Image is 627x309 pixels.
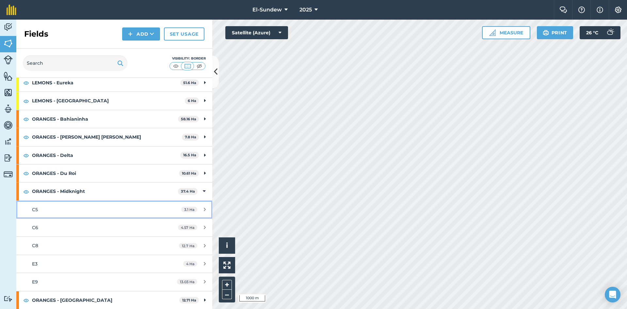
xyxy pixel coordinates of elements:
strong: ORANGES - Delta [32,146,180,164]
strong: LEMONS - [GEOGRAPHIC_DATA] [32,92,185,110]
img: Two speech bubbles overlapping with the left bubble in the forefront [559,7,567,13]
strong: 7.8 Ha [185,135,196,139]
a: C53.1 Ha [16,201,212,218]
button: Satellite (Azure) [225,26,288,39]
div: Open Intercom Messenger [605,287,620,302]
img: svg+xml;base64,PHN2ZyB4bWxucz0iaHR0cDovL3d3dy53My5vcmcvMjAwMC9zdmciIHdpZHRoPSIxNCIgaGVpZ2h0PSIyNC... [128,30,133,38]
div: Visibility: Border [169,56,206,61]
a: E913.03 Ha [16,273,212,291]
img: svg+xml;base64,PHN2ZyB4bWxucz0iaHR0cDovL3d3dy53My5vcmcvMjAwMC9zdmciIHdpZHRoPSI1MCIgaGVpZ2h0PSI0MC... [195,63,203,69]
div: ORANGES - Midknight37.4 Ha [16,182,212,200]
div: ORANGES - [GEOGRAPHIC_DATA]12.71 Ha [16,291,212,309]
strong: 12.71 Ha [182,298,196,302]
h2: Fields [24,29,48,39]
img: svg+xml;base64,PD94bWwgdmVyc2lvbj0iMS4wIiBlbmNvZGluZz0idXRmLTgiPz4KPCEtLSBHZW5lcmF0b3I6IEFkb2JlIE... [603,26,617,39]
button: Add [122,27,160,41]
span: 3.1 Ha [181,207,197,212]
img: svg+xml;base64,PD94bWwgdmVyc2lvbj0iMS4wIiBlbmNvZGluZz0idXRmLTgiPz4KPCEtLSBHZW5lcmF0b3I6IEFkb2JlIE... [4,55,13,64]
img: svg+xml;base64,PHN2ZyB4bWxucz0iaHR0cDovL3d3dy53My5vcmcvMjAwMC9zdmciIHdpZHRoPSIxOCIgaGVpZ2h0PSIyNC... [23,133,29,141]
span: 2025 [299,6,312,14]
span: 13.03 Ha [177,279,197,284]
img: svg+xml;base64,PHN2ZyB4bWxucz0iaHR0cDovL3d3dy53My5vcmcvMjAwMC9zdmciIHdpZHRoPSIxOCIgaGVpZ2h0PSIyNC... [23,188,29,196]
strong: ORANGES - [GEOGRAPHIC_DATA] [32,291,179,309]
strong: 37.4 Ha [181,189,195,194]
strong: ORANGES - Midknight [32,182,178,200]
button: Print [537,26,573,39]
img: svg+xml;base64,PHN2ZyB4bWxucz0iaHR0cDovL3d3dy53My5vcmcvMjAwMC9zdmciIHdpZHRoPSIxOSIgaGVpZ2h0PSIyNC... [117,59,123,67]
img: svg+xml;base64,PHN2ZyB4bWxucz0iaHR0cDovL3d3dy53My5vcmcvMjAwMC9zdmciIHdpZHRoPSI1NiIgaGVpZ2h0PSI2MC... [4,88,13,97]
a: C812.7 Ha [16,237,212,254]
div: ORANGES - Bahianinha58.16 Ha [16,110,212,128]
img: svg+xml;base64,PHN2ZyB4bWxucz0iaHR0cDovL3d3dy53My5vcmcvMjAwMC9zdmciIHdpZHRoPSI1NiIgaGVpZ2h0PSI2MC... [4,71,13,81]
span: 4.57 Ha [178,225,197,230]
span: i [226,241,228,249]
strong: ORANGES - Bahianinha [32,110,178,128]
span: 4 Ha [183,261,197,266]
strong: 51.6 Ha [183,80,196,85]
img: A cog icon [614,7,622,13]
img: svg+xml;base64,PHN2ZyB4bWxucz0iaHR0cDovL3d3dy53My5vcmcvMjAwMC9zdmciIHdpZHRoPSI1NiIgaGVpZ2h0PSI2MC... [4,39,13,48]
button: + [222,280,232,290]
strong: 58.16 Ha [181,117,196,121]
a: Set usage [164,27,204,41]
strong: ORANGES - Du Roi [32,164,179,182]
strong: ORANGES - [PERSON_NAME] [PERSON_NAME] [32,128,182,146]
img: svg+xml;base64,PHN2ZyB4bWxucz0iaHR0cDovL3d3dy53My5vcmcvMjAwMC9zdmciIHdpZHRoPSIxOCIgaGVpZ2h0PSIyNC... [23,79,29,87]
input: Search [23,55,127,71]
span: 26 ° C [586,26,598,39]
div: LEMONS - Eureka51.6 Ha [16,74,212,92]
button: Measure [482,26,530,39]
img: fieldmargin Logo [7,5,16,15]
img: svg+xml;base64,PD94bWwgdmVyc2lvbj0iMS4wIiBlbmNvZGluZz0idXRmLTgiPz4KPCEtLSBHZW5lcmF0b3I6IEFkb2JlIE... [4,153,13,163]
span: E3 [32,261,38,267]
strong: 16.5 Ha [183,153,196,157]
span: C8 [32,243,38,249]
a: C64.57 Ha [16,219,212,236]
strong: 10.61 Ha [182,171,196,176]
strong: 6 Ha [188,98,196,103]
img: svg+xml;base64,PHN2ZyB4bWxucz0iaHR0cDovL3d3dy53My5vcmcvMjAwMC9zdmciIHdpZHRoPSIxOSIgaGVpZ2h0PSIyNC... [543,29,549,37]
div: ORANGES - [PERSON_NAME] [PERSON_NAME]7.8 Ha [16,128,212,146]
img: svg+xml;base64,PHN2ZyB4bWxucz0iaHR0cDovL3d3dy53My5vcmcvMjAwMC9zdmciIHdpZHRoPSIxOCIgaGVpZ2h0PSIyNC... [23,169,29,177]
button: 26 °C [580,26,620,39]
img: svg+xml;base64,PHN2ZyB4bWxucz0iaHR0cDovL3d3dy53My5vcmcvMjAwMC9zdmciIHdpZHRoPSI1MCIgaGVpZ2h0PSI0MC... [184,63,192,69]
button: – [222,290,232,299]
img: svg+xml;base64,PHN2ZyB4bWxucz0iaHR0cDovL3d3dy53My5vcmcvMjAwMC9zdmciIHdpZHRoPSIxOCIgaGVpZ2h0PSIyNC... [23,115,29,123]
span: C6 [32,225,38,231]
img: svg+xml;base64,PD94bWwgdmVyc2lvbj0iMS4wIiBlbmNvZGluZz0idXRmLTgiPz4KPCEtLSBHZW5lcmF0b3I6IEFkb2JlIE... [4,296,13,302]
img: svg+xml;base64,PHN2ZyB4bWxucz0iaHR0cDovL3d3dy53My5vcmcvMjAwMC9zdmciIHdpZHRoPSIxNyIgaGVpZ2h0PSIxNy... [597,6,603,14]
img: svg+xml;base64,PD94bWwgdmVyc2lvbj0iMS4wIiBlbmNvZGluZz0idXRmLTgiPz4KPCEtLSBHZW5lcmF0b3I6IEFkb2JlIE... [4,120,13,130]
div: ORANGES - Du Roi10.61 Ha [16,164,212,182]
img: svg+xml;base64,PD94bWwgdmVyc2lvbj0iMS4wIiBlbmNvZGluZz0idXRmLTgiPz4KPCEtLSBHZW5lcmF0b3I6IEFkb2JlIE... [4,22,13,32]
img: svg+xml;base64,PD94bWwgdmVyc2lvbj0iMS4wIiBlbmNvZGluZz0idXRmLTgiPz4KPCEtLSBHZW5lcmF0b3I6IEFkb2JlIE... [4,170,13,179]
span: C5 [32,207,38,213]
div: ORANGES - Delta16.5 Ha [16,146,212,164]
strong: LEMONS - Eureka [32,74,180,92]
img: Four arrows, one pointing top left, one top right, one bottom right and the last bottom left [223,262,231,269]
img: svg+xml;base64,PHN2ZyB4bWxucz0iaHR0cDovL3d3dy53My5vcmcvMjAwMC9zdmciIHdpZHRoPSI1MCIgaGVpZ2h0PSI0MC... [172,63,180,69]
img: svg+xml;base64,PHN2ZyB4bWxucz0iaHR0cDovL3d3dy53My5vcmcvMjAwMC9zdmciIHdpZHRoPSIxOCIgaGVpZ2h0PSIyNC... [23,97,29,105]
a: E34 Ha [16,255,212,273]
img: svg+xml;base64,PHN2ZyB4bWxucz0iaHR0cDovL3d3dy53My5vcmcvMjAwMC9zdmciIHdpZHRoPSIxOCIgaGVpZ2h0PSIyNC... [23,151,29,159]
img: svg+xml;base64,PHN2ZyB4bWxucz0iaHR0cDovL3d3dy53My5vcmcvMjAwMC9zdmciIHdpZHRoPSIxOCIgaGVpZ2h0PSIyNC... [23,296,29,304]
button: i [219,237,235,254]
span: 12.7 Ha [179,243,197,249]
span: El-Sundew [252,6,282,14]
span: E9 [32,279,38,285]
img: Ruler icon [489,29,496,36]
img: svg+xml;base64,PD94bWwgdmVyc2lvbj0iMS4wIiBlbmNvZGluZz0idXRmLTgiPz4KPCEtLSBHZW5lcmF0b3I6IEFkb2JlIE... [4,137,13,146]
div: LEMONS - [GEOGRAPHIC_DATA]6 Ha [16,92,212,110]
img: A question mark icon [578,7,586,13]
img: svg+xml;base64,PD94bWwgdmVyc2lvbj0iMS4wIiBlbmNvZGluZz0idXRmLTgiPz4KPCEtLSBHZW5lcmF0b3I6IEFkb2JlIE... [4,104,13,114]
